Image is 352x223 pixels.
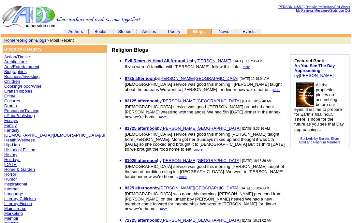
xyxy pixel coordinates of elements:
font: [DEMOGRAPHIC_DATA] service was good this morning . [PERSON_NAME] taught about the bereans We went... [125,82,282,92]
font: [DEMOGRAPHIC_DATA] service was good this morning [PERSON_NAME] taught of the son of perdition ris... [125,164,284,179]
a: 81025 afternoon [125,158,157,163]
font: [DEMOGRAPHIC_DATA] service was good this morning [PERSON_NAME] taught from [PERSON_NAME]. Mom got... [125,132,285,152]
a: [PERSON_NAME] Den [278,5,311,9]
a: Religion [18,38,33,43]
a: Architecture [4,59,27,64]
a: Action/Thriller [4,54,30,59]
font: [PERSON_NAME] [197,58,231,63]
a: ePub/Publishing [4,113,35,118]
a: Internet [4,186,19,191]
a: Family [4,123,17,128]
a: Books [95,29,106,34]
font: [DATE] 10:18:04 AM [240,77,269,81]
a: [PERSON_NAME][GEOGRAPHIC_DATA] [159,75,238,81]
a: Essays [4,118,18,123]
font: by [125,158,162,163]
a: [PERSON_NAME][GEOGRAPHIC_DATA] [162,217,241,223]
a: Health/Wellness [4,138,35,142]
img: 80101.jpg [296,82,314,107]
a: Biographies [4,69,27,74]
a: Humor [4,177,17,182]
a: Holidays [4,157,21,162]
a: Messages [315,9,330,12]
a: Crime [4,94,16,98]
font: more [195,148,202,151]
a: [PERSON_NAME][GEOGRAPHIC_DATA] [162,125,241,131]
a: Mainstream [4,206,26,211]
font: more [273,88,280,92]
font: [DATE] 10:16:39 AM [242,159,271,163]
a: more [160,206,168,211]
a: Stats [330,9,338,12]
b: 8325 afternoon [125,186,155,190]
a: Poetry [168,29,180,34]
a: Crafts/Hobbies [4,89,32,94]
b: Religion Blogs [112,47,148,53]
a: Hip-Hop [4,142,20,147]
a: more [179,173,187,179]
a: Authors [68,29,83,34]
font: by [125,126,162,131]
a: 9725 afternoon [125,76,155,81]
img: cleardot.gif [350,35,350,36]
a: Cooking/Food/Wine [4,84,41,89]
a: 83125 afternoon [125,98,157,103]
font: [DATE] 11:07:35 AM [233,59,262,63]
font: [DATE] 10:21:02 AM [242,219,271,222]
a: Log Out [338,9,350,12]
a: BookAds by Bronze, SilverGold and Platinum Members [299,137,341,144]
a: [PERSON_NAME] [299,73,334,78]
font: [PERSON_NAME][GEOGRAPHIC_DATA] [162,98,241,103]
a: As You See The Day Approaching [294,63,335,73]
font: [DATE] 10:30:40 AM [240,186,269,190]
a: Education/Training [4,108,39,113]
img: header_logo2.gif [2,5,140,28]
b: Blogs [193,29,205,34]
a: Marketing [4,211,23,216]
a: Language [4,191,23,196]
font: by [294,58,335,78]
a: [PERSON_NAME][GEOGRAPHIC_DATA] [162,157,241,163]
a: Inspirational [4,182,27,186]
a: 72725 afternoon [125,218,157,223]
a: [PERSON_NAME][GEOGRAPHIC_DATA] [162,98,241,103]
a: My Reviews [296,9,314,12]
a: Arts/Entertainment [4,64,39,69]
font: [DEMOGRAPHIC_DATA] service was good. [PERSON_NAME] preached about [PERSON_NAME] wrestling with th... [125,104,281,119]
font: [DATE] 9:33:16 AM [242,127,270,130]
a: Literary Fiction [4,201,32,206]
font: All the prophetic pieces are assembling before our eyes. It is time to prepare for Earth's final ... [294,82,344,132]
a: 81725 afternoon [125,126,157,131]
a: more [243,64,250,69]
a: Fantasy [4,128,19,133]
font: more [160,207,168,211]
font: [PERSON_NAME][GEOGRAPHIC_DATA] [162,126,241,131]
font: by [125,98,162,103]
a: Drama [4,103,17,108]
a: Home & Garden [4,167,35,172]
font: > > > Most Recent [4,38,74,43]
img: cleardot.gif [113,31,113,32]
font: [PERSON_NAME][GEOGRAPHIC_DATA] [162,218,241,223]
a: [PERSON_NAME][GEOGRAPHIC_DATA] [159,185,238,190]
a: Historical Fiction [4,147,35,152]
a: [DEMOGRAPHIC_DATA]/[DEMOGRAPHIC_DATA]/Bi [4,133,105,138]
font: by [125,76,159,81]
font: [DEMOGRAPHIC_DATA] was good this morning. [PERSON_NAME] preached from [PERSON_NAME] on the lunati... [125,191,282,211]
a: Blogs [36,38,47,43]
font: more [159,115,167,119]
font: [DATE] 10:52:40 AM [242,99,271,103]
a: Articles [142,29,156,34]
